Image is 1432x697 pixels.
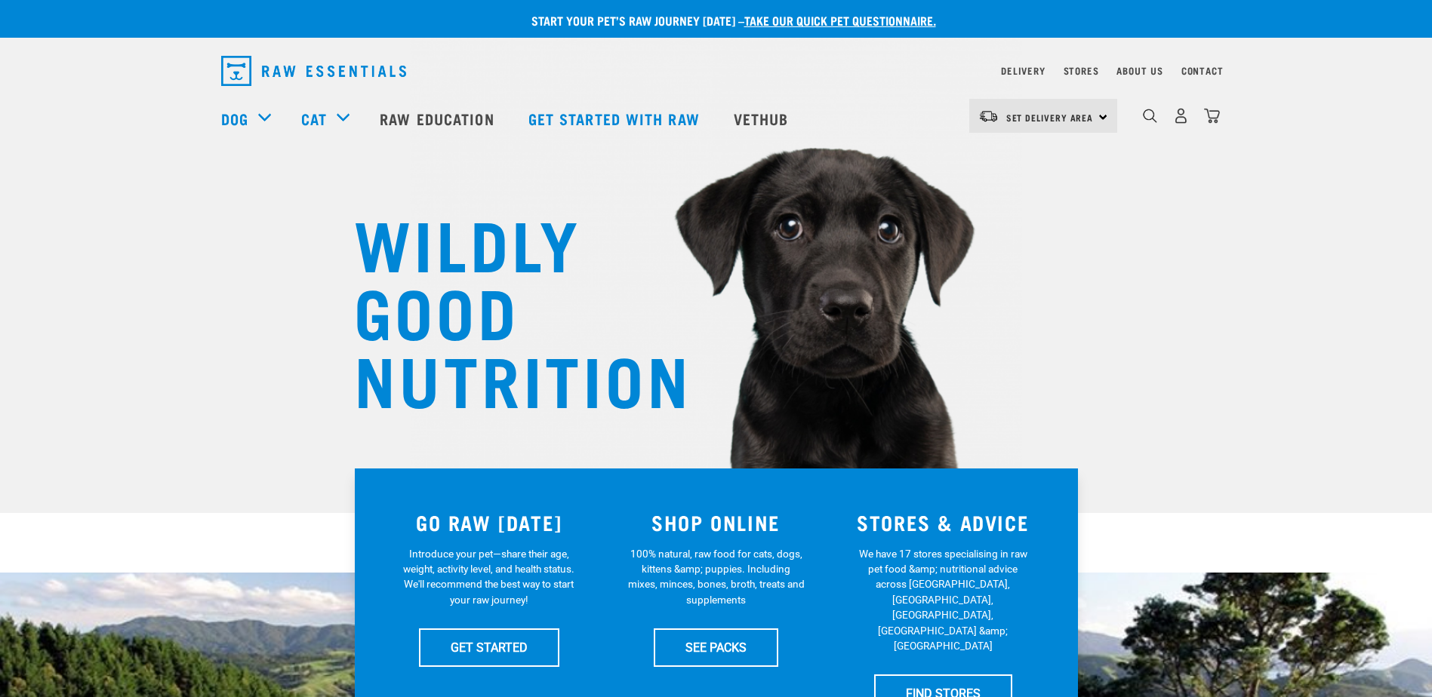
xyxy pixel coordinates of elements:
[654,628,778,666] a: SEE PACKS
[1064,68,1099,73] a: Stores
[627,546,805,608] p: 100% natural, raw food for cats, dogs, kittens &amp; puppies. Including mixes, minces, bones, bro...
[978,109,999,123] img: van-moving.png
[385,511,594,534] h3: GO RAW [DATE]
[1204,108,1220,124] img: home-icon@2x.png
[839,511,1048,534] h3: STORES & ADVICE
[221,56,406,86] img: Raw Essentials Logo
[1006,115,1094,120] span: Set Delivery Area
[719,88,808,149] a: Vethub
[1173,108,1189,124] img: user.png
[513,88,719,149] a: Get started with Raw
[209,50,1224,92] nav: dropdown navigation
[744,17,936,23] a: take our quick pet questionnaire.
[1116,68,1163,73] a: About Us
[855,546,1032,654] p: We have 17 stores specialising in raw pet food &amp; nutritional advice across [GEOGRAPHIC_DATA],...
[419,628,559,666] a: GET STARTED
[1181,68,1224,73] a: Contact
[1143,109,1157,123] img: home-icon-1@2x.png
[365,88,513,149] a: Raw Education
[354,207,656,411] h1: WILDLY GOOD NUTRITION
[221,107,248,130] a: Dog
[301,107,327,130] a: Cat
[400,546,577,608] p: Introduce your pet—share their age, weight, activity level, and health status. We'll recommend th...
[611,511,821,534] h3: SHOP ONLINE
[1001,68,1045,73] a: Delivery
